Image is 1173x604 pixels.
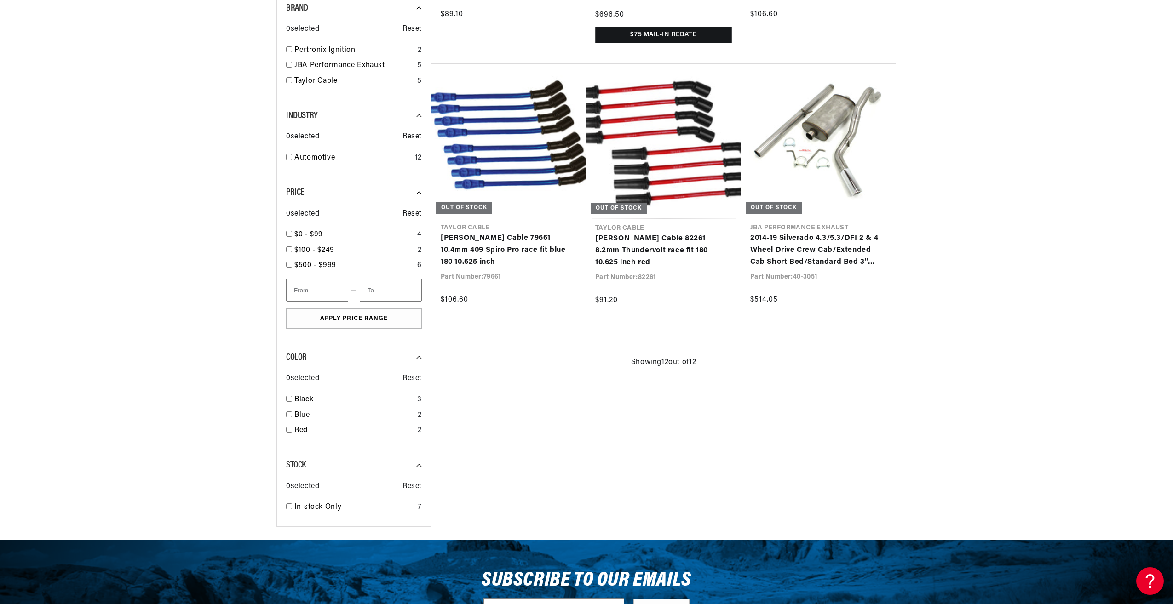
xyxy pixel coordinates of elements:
a: Pertronix Ignition [294,45,414,57]
span: 0 selected [286,481,319,493]
div: 2 [418,245,422,256]
span: Industry [286,111,318,120]
a: JBA Performance Exhaust [294,60,414,72]
span: Reset [402,208,422,220]
a: Red [294,425,414,437]
a: Automotive [294,152,411,164]
div: 2 [418,410,422,422]
div: 5 [417,75,422,87]
span: Color [286,353,307,362]
div: 5 [417,60,422,72]
h3: Subscribe to our emails [482,572,691,589]
button: Apply Price Range [286,308,422,329]
span: 0 selected [286,208,319,220]
span: Reset [402,373,422,385]
a: 2014-19 Silverado 4.3/5.3/DFI 2 & 4 Wheel Drive Crew Cab/Extended Cab Short Bed/Standard Bed 3" S... [750,233,886,268]
input: To [360,279,422,302]
input: From [286,279,348,302]
div: 2 [418,45,422,57]
span: Showing 12 out of 12 [631,357,696,369]
span: 0 selected [286,373,319,385]
a: In-stock Only [294,501,414,513]
div: 2 [418,425,422,437]
span: Reset [402,131,422,143]
span: 0 selected [286,23,319,35]
span: $0 - $99 [294,231,323,238]
span: 0 selected [286,131,319,143]
span: $100 - $249 [294,246,334,254]
div: 3 [417,394,422,406]
div: 7 [418,501,422,513]
span: $500 - $999 [294,262,336,269]
span: Price [286,188,305,197]
a: Blue [294,410,414,422]
span: Reset [402,481,422,493]
span: — [351,285,357,296]
a: [PERSON_NAME] Cable 82261 8.2mm Thundervolt race fit 180 10.625 inch red [595,233,732,268]
div: 12 [415,152,422,164]
a: [PERSON_NAME] Cable 79661 10.4mm 409 Spiro Pro race fit blue 180 10.625 inch [441,233,577,268]
div: 4 [417,229,422,241]
a: Taylor Cable [294,75,414,87]
span: Stock [286,461,306,470]
span: Brand [286,4,308,13]
a: Black [294,394,414,406]
div: 6 [417,260,422,272]
span: Reset [402,23,422,35]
